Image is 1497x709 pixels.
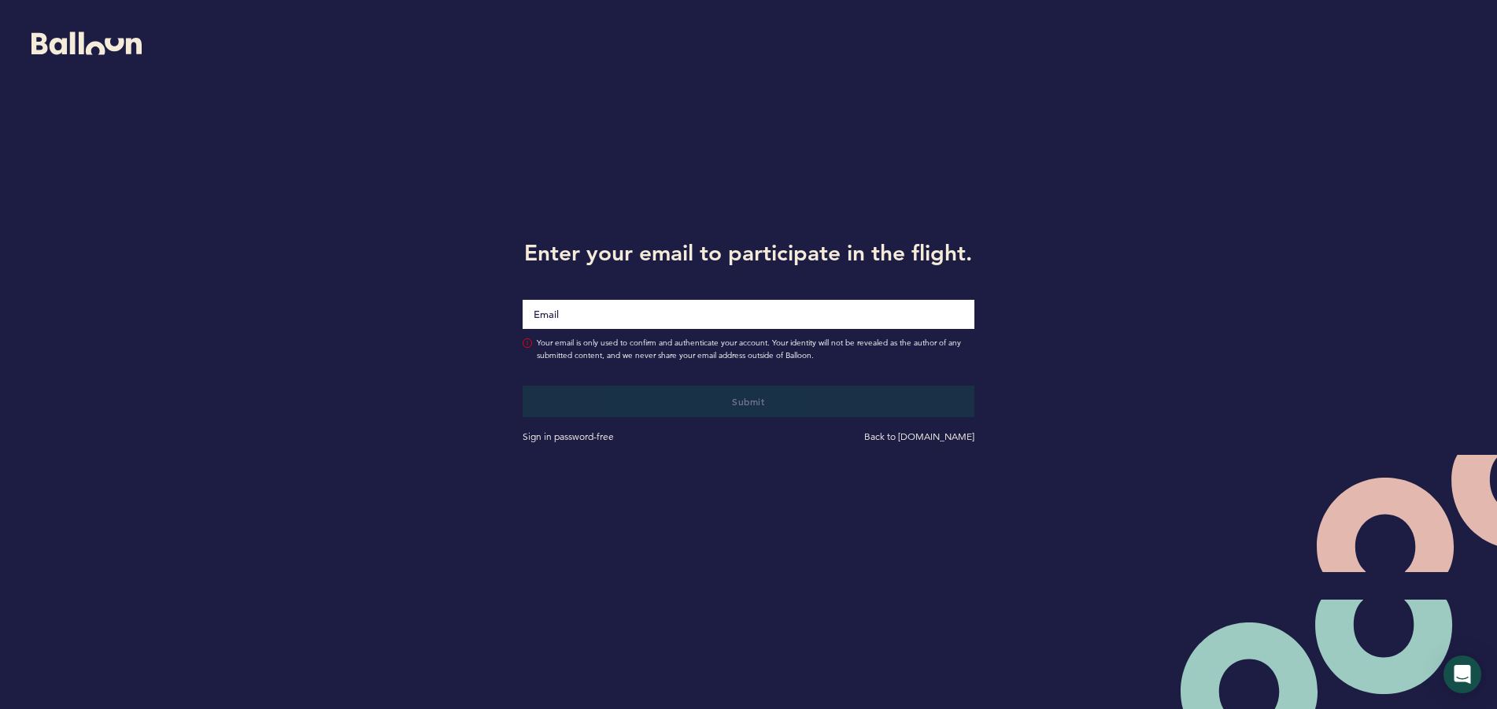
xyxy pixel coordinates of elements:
span: Your email is only used to confirm and authenticate your account. Your identity will not be revea... [537,337,974,362]
input: Email [523,300,974,329]
h1: Enter your email to participate in the flight. [511,237,986,268]
span: Submit [732,395,764,408]
div: Open Intercom Messenger [1443,655,1481,693]
button: Submit [523,386,974,417]
a: Back to [DOMAIN_NAME] [864,430,974,442]
a: Sign in password-free [523,430,614,442]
